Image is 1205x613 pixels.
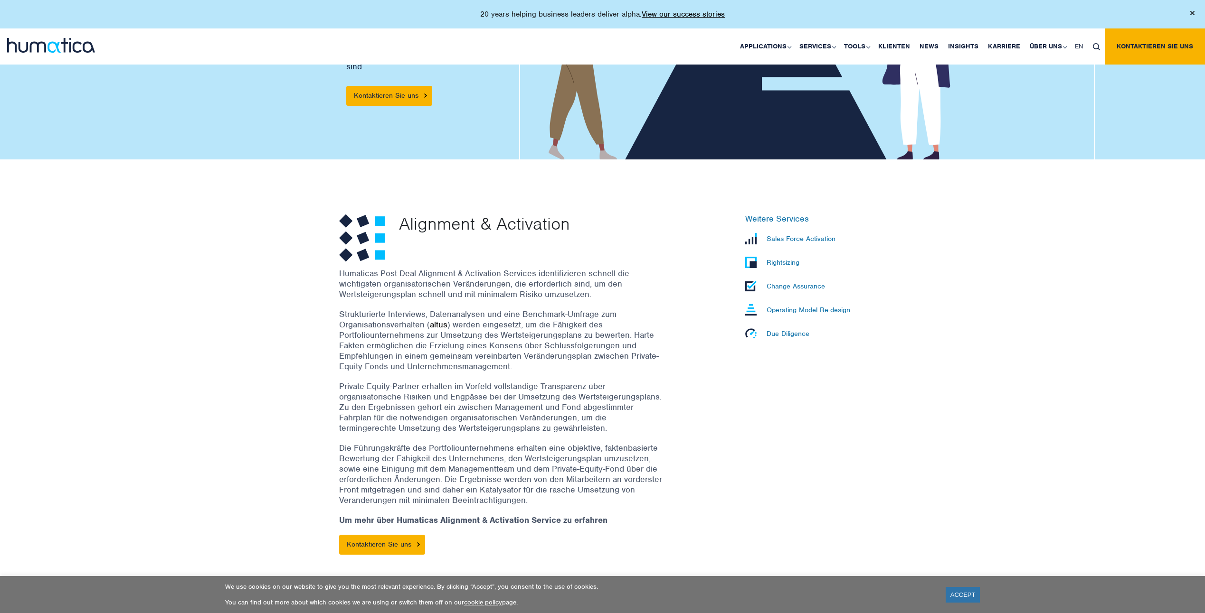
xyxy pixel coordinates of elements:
[1093,43,1100,50] img: search_icon
[745,257,757,268] img: Rightsizing
[1075,42,1083,50] span: EN
[983,28,1025,65] a: Karriere
[339,381,662,433] p: Private Equity-Partner erhalten im Vorfeld vollständige Transparenz über organisatorische Risiken...
[464,598,502,606] a: cookie policy
[339,515,607,525] strong: Um mehr über Humaticas Alignment & Activation Service zu erfahren
[873,28,915,65] a: Klienten
[430,319,447,330] a: altus
[767,306,850,314] p: Operating Model Re-design
[767,329,809,338] p: Due Diligence
[745,214,866,224] h6: Weitere Services
[1025,28,1070,65] a: Über uns
[7,38,95,53] img: logo
[735,28,795,65] a: Applications
[745,281,757,291] img: Change Assurance
[745,328,757,339] img: Due Diligence
[767,258,799,267] p: Rightsizing
[225,598,934,606] p: You can find out more about which cookies we are using or switch them off on our page.
[642,9,725,19] a: View our success stories
[745,304,757,316] img: Operating Model Re-design
[339,535,425,555] a: Kontaktieren Sie uns
[339,309,662,372] p: Strukturierte Interviews, Datenanalysen und eine Benchmark-Umfrage zum Organisationsverhalten ( )...
[225,583,934,591] p: We use cookies on our website to give you the most relevant experience. By clicking “Accept”, you...
[767,282,825,290] p: Change Assurance
[399,214,685,233] p: Alignment & Activation
[424,93,427,98] img: arrowicon
[1105,28,1205,65] a: Kontaktieren Sie uns
[946,587,980,603] a: ACCEPT
[339,443,662,505] p: Die Führungskräfte des Portfoliounternehmens erhalten eine objektive, faktenbasierte Bewertung de...
[1070,28,1088,65] a: EN
[745,233,757,244] img: Sales Force Activation
[339,214,385,262] img: Alignment & Activation
[943,28,983,65] a: Insights
[839,28,873,65] a: Tools
[346,86,432,106] a: Kontaktieren Sie uns
[915,28,943,65] a: News
[795,28,839,65] a: Services
[417,542,420,547] img: arrowicon
[480,9,725,19] p: 20 years helping business leaders deliver alpha.
[339,268,662,299] p: Humaticas Post-Deal Alignment & Activation Services identifizieren schnell die wichtigsten organi...
[767,234,835,243] p: Sales Force Activation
